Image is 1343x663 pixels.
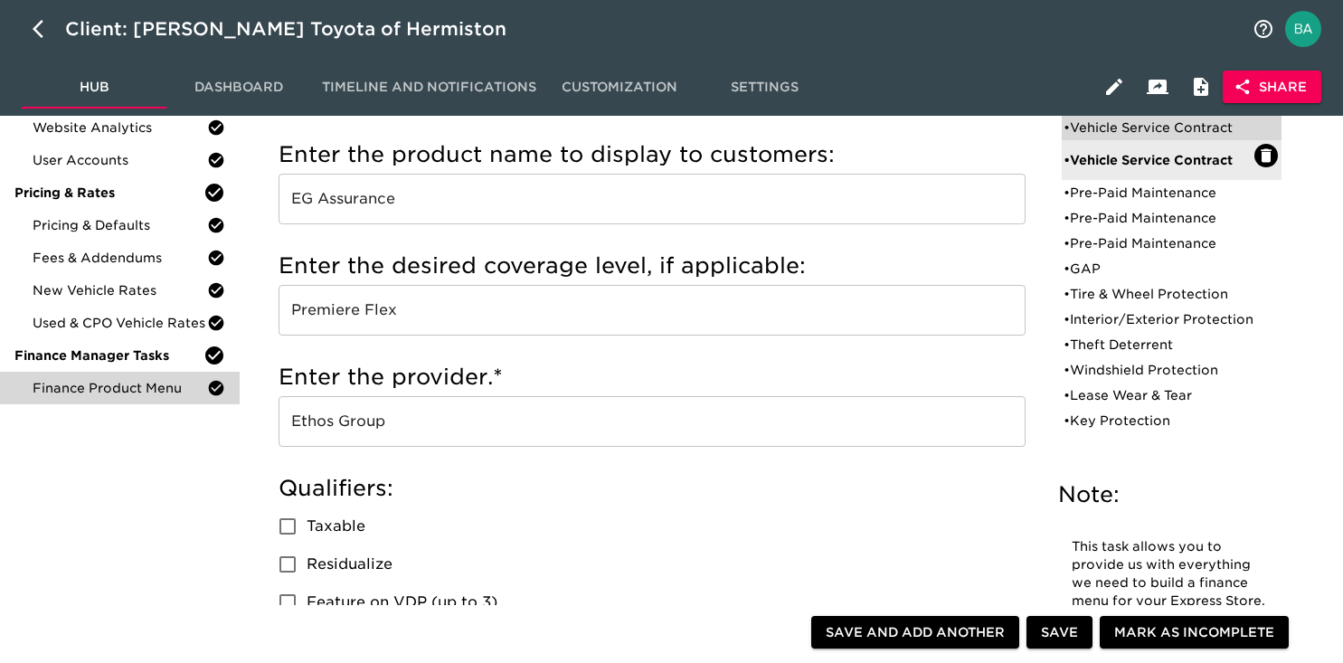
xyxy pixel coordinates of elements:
span: Pricing & Rates [14,184,203,202]
button: Save [1026,616,1092,649]
div: •Pre-Paid Maintenance [1062,180,1282,205]
span: Timeline and Notifications [322,76,536,99]
h5: Note: [1058,480,1285,509]
span: Dashboard [177,76,300,99]
button: Delete: Vehicle Service Contract [1254,144,1278,167]
span: Finance Manager Tasks [14,346,203,365]
span: Finance Product Menu [33,379,207,397]
button: Share [1223,71,1321,104]
div: • Lease Wear & Tear [1064,386,1254,404]
div: •Windshield Protection [1062,357,1282,383]
h5: Enter the provider. [279,363,1026,392]
div: • GAP [1064,260,1254,278]
div: •Vehicle Service Contract [1062,140,1282,180]
button: Edit Hub [1092,65,1136,109]
div: •Lease Wear & Tear [1062,383,1282,408]
div: • Pre-Paid Maintenance [1064,209,1254,227]
div: •Vehicle Service Contract [1062,115,1282,140]
span: Customization [558,76,681,99]
span: Fees & Addendums [33,249,207,267]
div: •Key Protection [1062,408,1282,433]
div: • Pre-Paid Maintenance [1064,184,1254,202]
button: notifications [1242,7,1285,51]
div: •Pre-Paid Maintenance [1062,231,1282,256]
h5: Qualifiers: [279,474,1026,503]
span: Settings [703,76,826,99]
div: •GAP [1062,256,1282,281]
div: • Interior/Exterior Protection [1064,310,1254,328]
span: Share [1237,76,1307,99]
span: Mark as Incomplete [1114,621,1274,644]
img: Profile [1285,11,1321,47]
h5: Enter the product name to display to customers: [279,140,1026,169]
span: Hub [33,76,156,99]
button: Mark as Incomplete [1100,616,1289,649]
div: • Pre-Paid Maintenance [1064,234,1254,252]
div: • Key Protection [1064,412,1254,430]
span: Used & CPO Vehicle Rates [33,314,207,332]
span: Feature on VDP (up to 3) [307,592,497,613]
span: Taxable [307,516,365,537]
span: Pricing & Defaults [33,216,207,234]
span: Website Analytics [33,118,207,137]
div: • Tire & Wheel Protection [1064,285,1254,303]
button: Client View [1136,65,1179,109]
input: Example: SafeGuard, EasyCare, JM&A [279,396,1026,447]
span: New Vehicle Rates [33,281,207,299]
div: Client: [PERSON_NAME] Toyota of Hermiston [65,14,532,43]
div: • Theft Deterrent [1064,336,1254,354]
div: • Windshield Protection [1064,361,1254,379]
span: User Accounts [33,151,207,169]
span: Residualize [307,554,392,575]
h5: Enter the desired coverage level, if applicable: [279,251,1026,280]
div: • Vehicle Service Contract [1064,151,1254,169]
span: Save and Add Another [826,621,1005,644]
div: •Tire & Wheel Protection [1062,281,1282,307]
button: Internal Notes and Comments [1179,65,1223,109]
button: Save and Add Another [811,616,1019,649]
span: Save [1041,621,1078,644]
div: •Theft Deterrent [1062,332,1282,357]
div: • Vehicle Service Contract [1064,118,1254,137]
div: •Interior/Exterior Protection [1062,307,1282,332]
div: •Pre-Paid Maintenance [1062,205,1282,231]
